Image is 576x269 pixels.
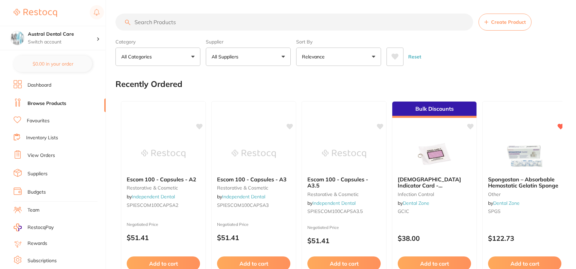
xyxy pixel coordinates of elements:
small: GCIC [398,209,471,214]
a: Dashboard [28,82,51,89]
small: restorative & cosmetic [127,185,200,191]
a: Restocq Logo [14,5,57,21]
p: Switch account [28,39,96,46]
a: Browse Products [28,100,66,107]
p: $38.00 [398,234,471,242]
a: View Orders [28,152,55,159]
p: $122.73 [488,234,561,242]
small: Infection Control [398,192,471,197]
span: by [217,194,265,200]
small: Negotiated Price [217,222,290,227]
a: RestocqPay [14,223,54,231]
button: All Suppliers [206,48,291,66]
a: Subscriptions [28,257,57,264]
span: RestocqPay [28,224,54,231]
b: Escom 100 - Capsules - A2 [127,176,200,182]
a: Favourites [27,118,50,124]
p: Relevance [302,53,327,60]
small: SPIESCOM100CAPSA3.5 [307,209,381,214]
div: Bulk Discounts [392,102,476,118]
a: Team [28,207,39,214]
small: other [488,192,561,197]
b: Spongostan – Absorbable Hemostatic Gelatin Sponge [488,176,561,189]
small: restorative & cosmetic [307,192,381,197]
h4: Austral Dental Care [28,31,96,38]
img: Green Card Indicator Card - Bowie Dick Test [412,137,456,171]
img: RestocqPay [14,223,22,231]
input: Search Products [115,14,473,31]
p: $51.41 [217,234,290,241]
small: SPIESCOM100CAPSA3 [217,202,290,208]
p: All Categories [121,53,155,60]
img: Restocq Logo [14,9,57,17]
b: Escom 100 - Capsules - A3 [217,176,290,182]
button: Create Product [479,14,532,31]
img: Escom 100 - Capsules - A3 [232,137,276,171]
p: $51.41 [307,237,381,245]
small: SPGS [488,209,561,214]
img: Escom 100 - Capsules - A2 [141,137,185,171]
a: Independent Dental [312,200,356,206]
a: Inventory Lists [26,134,58,141]
label: Category [115,39,200,45]
b: Escom 100 - Capsules - A3.5 [307,176,381,189]
p: $51.41 [127,234,200,241]
a: Dental Zone [493,200,520,206]
button: All Categories [115,48,200,66]
a: Dental Zone [403,200,429,206]
span: by [127,194,175,200]
a: Independent Dental [132,194,175,200]
h2: Recently Ordered [115,79,182,89]
img: Austral Dental Care [11,31,24,45]
span: by [398,200,429,206]
b: Green Card Indicator Card - Bowie Dick Test [398,176,471,189]
small: SPIESCOM100CAPSA2 [127,202,200,208]
label: Sort By [296,39,381,45]
label: Supplier [206,39,291,45]
img: Spongostan – Absorbable Hemostatic Gelatin Sponge [503,137,547,171]
span: by [488,200,520,206]
p: All Suppliers [212,53,241,60]
span: by [307,200,356,206]
button: Relevance [296,48,381,66]
button: Reset [406,48,423,66]
a: Independent Dental [222,194,265,200]
small: restorative & cosmetic [217,185,290,191]
button: $0.00 in your order [14,56,92,72]
a: Suppliers [28,171,48,177]
small: Negotiated Price [307,225,381,230]
a: Budgets [28,189,46,196]
a: Rewards [28,240,47,247]
span: Create Product [491,19,526,25]
small: Negotiated Price [127,222,200,227]
img: Escom 100 - Capsules - A3.5 [322,137,366,171]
